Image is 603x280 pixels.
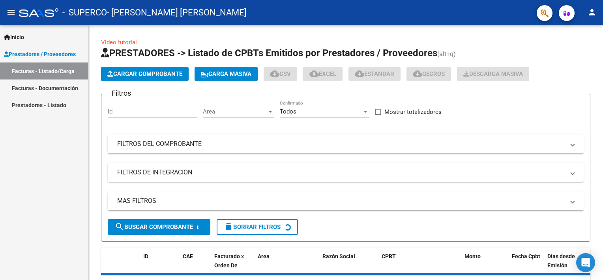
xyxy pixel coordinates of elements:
[270,70,291,78] span: CSV
[224,222,233,231] mat-icon: delete
[217,219,298,235] button: Borrar Filtros
[115,222,124,231] mat-icon: search
[117,140,565,148] mat-panel-title: FILTROS DEL COMPROBANTE
[6,8,16,17] mat-icon: menu
[413,69,422,78] mat-icon: cloud_download
[183,253,193,259] span: CAE
[224,223,281,231] span: Borrar Filtros
[101,39,137,46] a: Video tutorial
[464,253,481,259] span: Monto
[108,134,584,153] mat-expansion-panel-header: FILTROS DEL COMPROBANTE
[108,191,584,210] mat-expansion-panel-header: MAS FILTROS
[348,67,401,81] button: Estandar
[547,253,575,269] span: Días desde Emisión
[62,4,107,21] span: - SUPERCO
[309,70,336,78] span: EXCEL
[4,50,76,59] span: Prestadores / Proveedores
[201,70,251,78] span: Carga Masiva
[108,219,210,235] button: Buscar Comprobante
[195,67,258,81] button: Carga Masiva
[143,253,148,259] span: ID
[406,67,451,81] button: Gecros
[384,107,442,117] span: Mostrar totalizadores
[437,50,456,58] span: (alt+q)
[101,47,437,59] span: PRESTADORES -> Listado de CPBTs Emitidos por Prestadores / Proveedores
[270,69,279,78] mat-icon: cloud_download
[264,67,297,81] button: CSV
[382,253,396,259] span: CPBT
[576,253,595,272] div: Open Intercom Messenger
[108,163,584,182] mat-expansion-panel-header: FILTROS DE INTEGRACION
[107,70,182,78] span: Cargar Comprobante
[322,253,355,259] span: Razón Social
[4,33,24,42] span: Inicio
[587,8,597,17] mat-icon: person
[303,67,343,81] button: EXCEL
[107,4,247,21] span: - [PERSON_NAME] [PERSON_NAME]
[214,253,244,269] span: Facturado x Orden De
[258,253,270,259] span: Area
[108,88,135,99] h3: Filtros
[280,108,296,115] span: Todos
[101,67,189,81] button: Cargar Comprobante
[117,197,565,205] mat-panel-title: MAS FILTROS
[355,70,394,78] span: Estandar
[457,67,529,81] app-download-masive: Descarga masiva de comprobantes (adjuntos)
[512,253,540,259] span: Fecha Cpbt
[203,108,267,115] span: Area
[457,67,529,81] button: Descarga Masiva
[115,223,193,231] span: Buscar Comprobante
[355,69,364,78] mat-icon: cloud_download
[413,70,445,78] span: Gecros
[309,69,319,78] mat-icon: cloud_download
[117,168,565,177] mat-panel-title: FILTROS DE INTEGRACION
[463,70,523,78] span: Descarga Masiva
